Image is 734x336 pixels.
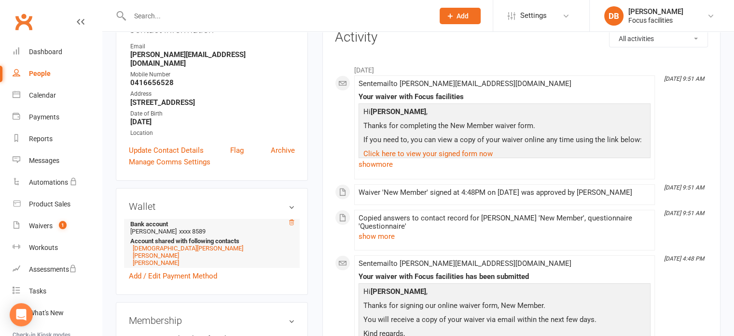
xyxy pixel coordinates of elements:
div: Mobile Number [130,70,295,79]
span: 1 [59,221,67,229]
li: [PERSON_NAME] [129,219,295,268]
strong: [PERSON_NAME] [371,107,426,116]
span: Settings [520,5,547,27]
h3: Wallet [129,201,295,212]
p: Thanks for completing the New Member waiver form. [361,120,648,134]
a: Automations [13,172,102,193]
strong: [STREET_ADDRESS] [130,98,295,107]
span: Add [457,12,469,20]
div: Email [130,42,295,51]
div: Dashboard [29,48,62,56]
p: Hi , [361,106,648,120]
div: Automations [29,178,68,186]
span: Sent email to [PERSON_NAME][EMAIL_ADDRESS][DOMAIN_NAME] [359,79,571,88]
strong: [DATE] [130,117,295,126]
i: [DATE] 9:51 AM [664,184,704,191]
i: [DATE] 9:51 AM [664,75,704,82]
a: Clubworx [12,10,36,34]
a: Add / Edit Payment Method [129,270,217,282]
strong: 0416656528 [130,78,295,87]
div: Calendar [29,91,56,99]
div: Assessments [29,265,77,273]
div: Your waiver with Focus facilities [359,93,651,101]
a: Dashboard [13,41,102,63]
span: Sent email to [PERSON_NAME][EMAIL_ADDRESS][DOMAIN_NAME] [359,259,571,268]
i: [DATE] 4:48 PM [664,255,704,262]
a: Click here to view your signed form now [363,149,493,158]
button: show more [359,231,395,242]
div: Waivers [29,222,53,230]
a: Archive [271,145,295,156]
p: Hi , [361,286,648,300]
strong: Bank account [130,220,290,228]
div: Date of Birth [130,109,295,118]
strong: Account shared with following contacts [130,237,290,245]
a: [PERSON_NAME] [133,252,179,259]
a: Manage Comms Settings [129,156,210,168]
div: Workouts [29,244,58,251]
button: Add [440,8,481,24]
a: Assessments [13,259,102,280]
a: Update Contact Details [129,145,204,156]
a: [PERSON_NAME] [133,259,179,266]
div: Open Intercom Messenger [10,303,33,326]
div: Tasks [29,287,46,295]
div: [PERSON_NAME] [628,7,683,16]
div: What's New [29,309,64,317]
div: Address [130,89,295,99]
div: DB [604,6,623,26]
a: show more [359,158,651,171]
p: You will receive a copy of your waiver via email within the next few days. [361,314,648,328]
a: What's New [13,302,102,324]
div: Copied answers to contact record for [PERSON_NAME] 'New Member', questionnaire 'Questionnaire' [359,214,651,231]
div: Product Sales [29,200,70,208]
input: Search... [127,9,427,23]
a: [DEMOGRAPHIC_DATA][PERSON_NAME] [133,245,243,252]
strong: [PERSON_NAME][EMAIL_ADDRESS][DOMAIN_NAME] [130,50,295,68]
a: Calendar [13,85,102,106]
a: Product Sales [13,193,102,215]
p: If you need to, you can view a copy of your waiver online any time using the link below: [361,134,648,148]
span: xxxx 8589 [179,228,206,235]
a: Reports [13,128,102,150]
div: Waiver 'New Member' signed at 4:48PM on [DATE] was approved by [PERSON_NAME] [359,189,651,197]
a: Waivers 1 [13,215,102,237]
h3: Activity [335,30,708,45]
h3: Membership [129,315,295,326]
p: Thanks for signing our online waiver form, New Member. [361,300,648,314]
div: Payments [29,113,59,121]
a: Flag [230,145,244,156]
div: Your waiver with Focus facilities has been submitted [359,273,651,281]
a: Workouts [13,237,102,259]
div: Focus facilities [628,16,683,25]
a: Payments [13,106,102,128]
strong: [PERSON_NAME] [371,287,426,296]
a: People [13,63,102,85]
div: Messages [29,157,59,164]
i: [DATE] 9:51 AM [664,210,704,217]
a: Tasks [13,280,102,302]
a: Messages [13,150,102,172]
h3: Contact information [129,20,295,35]
div: Location [130,129,295,138]
li: [DATE] [335,60,708,75]
div: People [29,70,51,77]
div: Reports [29,135,53,143]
